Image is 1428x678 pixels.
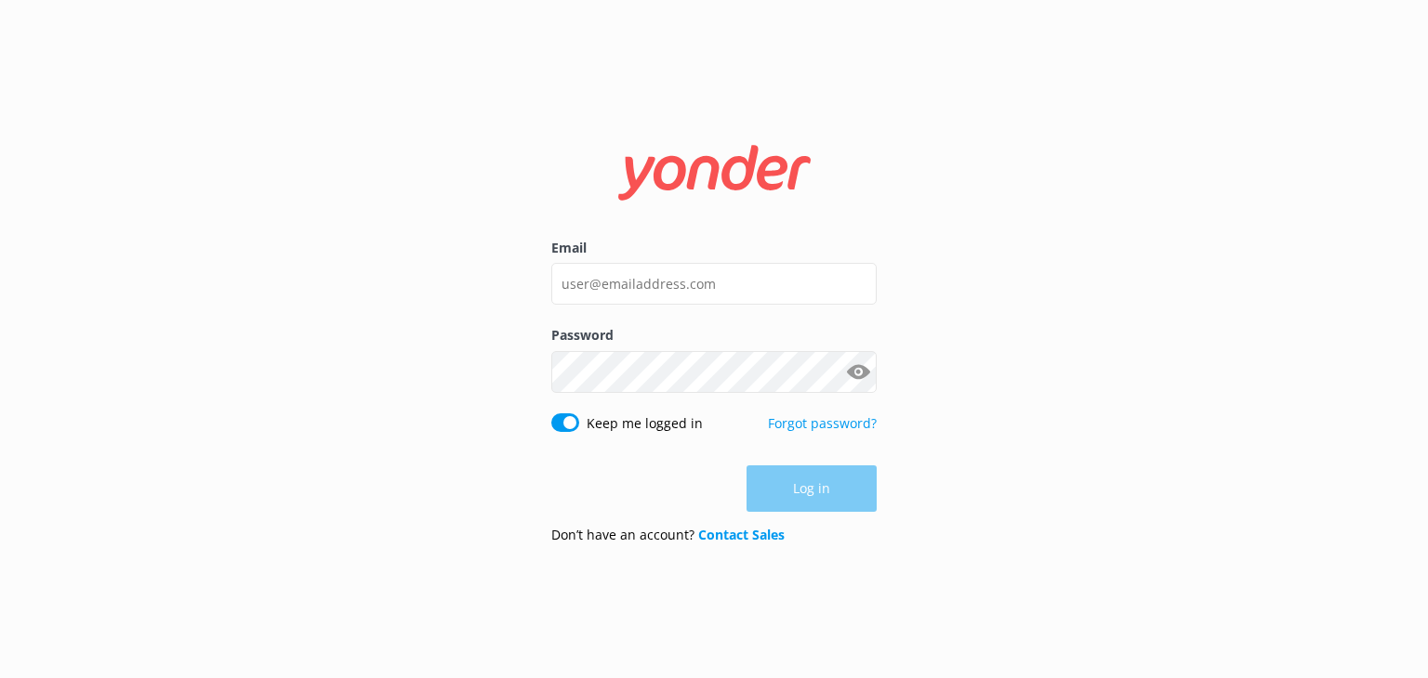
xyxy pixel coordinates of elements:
p: Don’t have an account? [551,525,785,545]
button: Show password [840,353,877,390]
label: Email [551,238,877,258]
label: Password [551,325,877,346]
label: Keep me logged in [587,413,703,434]
a: Forgot password? [768,414,877,432]
a: Contact Sales [698,526,785,543]
input: user@emailaddress.com [551,263,877,305]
